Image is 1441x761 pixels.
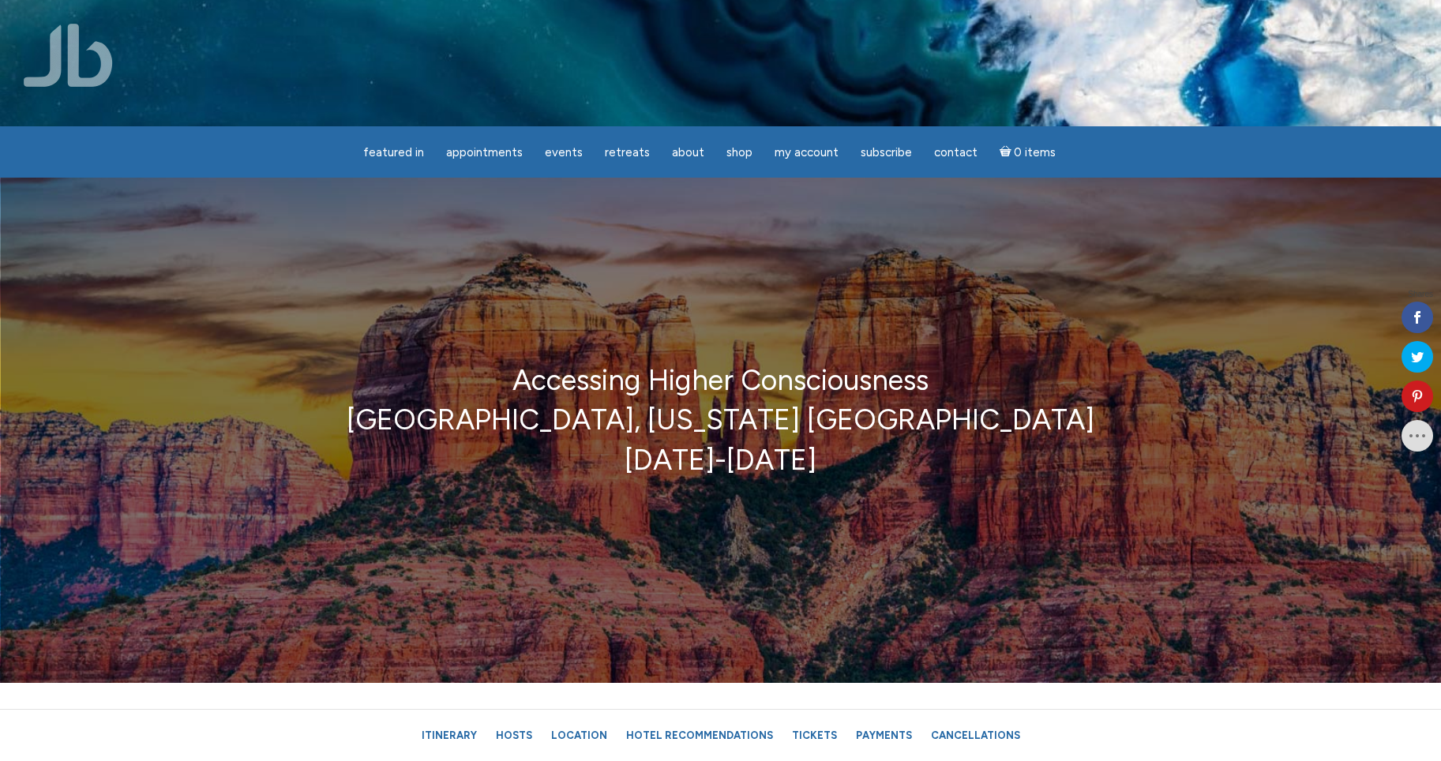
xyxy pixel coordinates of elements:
[363,145,424,159] span: featured in
[672,145,704,159] span: About
[543,722,615,749] a: Location
[1014,147,1056,159] span: 0 items
[24,24,113,87] img: Jamie Butler. The Everyday Medium
[765,137,848,168] a: My Account
[923,722,1028,749] a: Cancellations
[848,722,920,749] a: Payments
[717,137,762,168] a: Shop
[605,145,650,159] span: Retreats
[545,145,583,159] span: Events
[595,137,659,168] a: Retreats
[446,145,523,159] span: Appointments
[488,722,540,749] a: Hosts
[72,361,1369,480] p: Accessing Higher Consciousness [GEOGRAPHIC_DATA], [US_STATE] [GEOGRAPHIC_DATA] [DATE]-[DATE]
[662,137,714,168] a: About
[618,722,781,749] a: Hotel Recommendations
[861,145,912,159] span: Subscribe
[851,137,921,168] a: Subscribe
[925,137,987,168] a: Contact
[775,145,839,159] span: My Account
[1000,145,1015,159] i: Cart
[1408,291,1433,298] span: Shares
[990,136,1066,168] a: Cart0 items
[354,137,433,168] a: featured in
[414,722,485,749] a: Itinerary
[535,137,592,168] a: Events
[726,145,752,159] span: Shop
[784,722,845,749] a: Tickets
[934,145,978,159] span: Contact
[437,137,532,168] a: Appointments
